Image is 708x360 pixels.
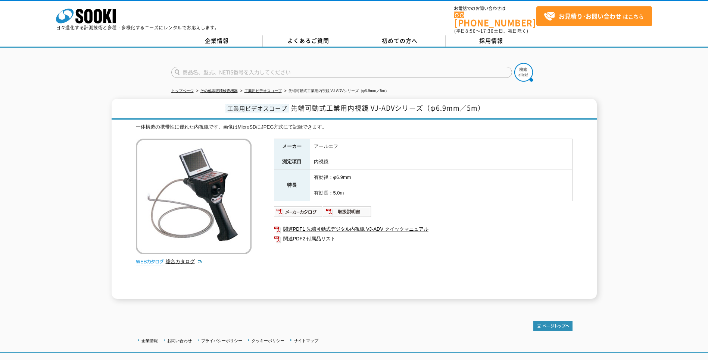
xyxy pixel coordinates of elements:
[310,170,572,201] td: 有効径：φ6.9mm 有効長：5.0m
[454,28,528,34] span: (平日 ～ 土日、祝日除く)
[274,139,310,154] th: メーカー
[514,63,533,82] img: btn_search.png
[56,25,219,30] p: 日々進化する計測技術と多種・多様化するニーズにレンタルでお応えします。
[465,28,476,34] span: 8:50
[274,154,310,170] th: 測定項目
[136,139,252,254] img: 先端可動式工業用内視鏡 VJ-ADVシリーズ（φ6.9mm／5m）
[354,35,446,47] a: 初めての方へ
[323,206,372,218] img: 取扱説明書
[167,338,192,343] a: お問い合わせ
[323,211,372,216] a: 取扱説明書
[480,28,494,34] span: 17:30
[141,338,158,343] a: 企業情報
[559,12,621,20] strong: お見積り･お問い合わせ
[382,37,418,45] span: 初めての方へ
[533,321,573,331] img: トップページへ
[171,67,512,78] input: 商品名、型式、NETIS番号を入力してください
[171,35,263,47] a: 企業情報
[310,139,572,154] td: アールエフ
[171,89,194,93] a: トップページ
[283,87,389,95] li: 先端可動式工業用内視鏡 VJ-ADVシリーズ（φ6.9mm／5m）
[201,338,242,343] a: プライバシーポリシー
[200,89,238,93] a: その他非破壊検査機器
[225,104,289,113] span: 工業用ビデオスコープ
[291,103,485,113] span: 先端可動式工業用内視鏡 VJ-ADVシリーズ（φ6.9mm／5m）
[446,35,537,47] a: 採用情報
[310,154,572,170] td: 内視鏡
[274,206,323,218] img: メーカーカタログ
[454,12,536,27] a: [PHONE_NUMBER]
[274,211,323,216] a: メーカーカタログ
[274,234,573,244] a: 関連PDF2 付属品リスト
[294,338,318,343] a: サイトマップ
[263,35,354,47] a: よくあるご質問
[252,338,284,343] a: クッキーポリシー
[244,89,282,93] a: 工業用ビデオスコープ
[136,123,573,131] div: 一体構造の携帯性に優れた内視鏡です。画像はMicroSDにJPEG方式にて記録できます。
[166,259,202,264] a: 総合カタログ
[274,224,573,234] a: 関連PDF1 先端可動式デジタル内視鏡 VJ-ADV クイックマニュアル
[454,6,536,11] span: お電話でのお問い合わせは
[274,170,310,201] th: 特長
[136,258,164,265] img: webカタログ
[544,11,644,22] span: はこちら
[536,6,652,26] a: お見積り･お問い合わせはこちら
